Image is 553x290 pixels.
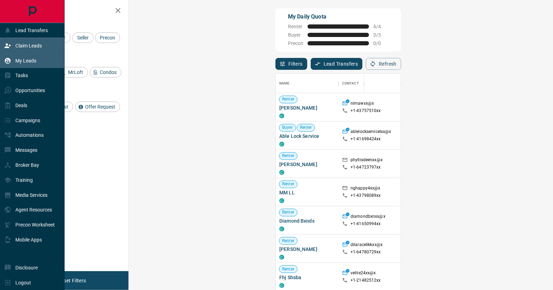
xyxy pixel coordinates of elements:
p: My Daily Quota [288,13,389,21]
span: Condos [97,69,119,75]
p: velite24xx@x [351,270,376,277]
div: condos.ca [279,170,284,175]
button: Lead Transfers [311,58,363,70]
p: nimawxx@x [351,101,374,108]
span: Buyer [279,125,296,131]
span: [PERSON_NAME] [279,161,335,168]
span: [PERSON_NAME] [279,246,335,253]
div: Precon [95,32,120,43]
div: Seller [72,32,94,43]
span: [PERSON_NAME] [279,104,335,111]
span: Renter [288,24,303,29]
div: condos.ca [279,226,284,231]
h2: Filters [22,7,121,15]
div: condos.ca [279,142,284,147]
div: Name [279,74,290,93]
p: +1- 64780729xx [351,249,381,255]
span: MrLoft [66,69,86,75]
span: Renter [279,209,297,215]
div: condos.ca [279,283,284,288]
span: 3 / 3 [373,32,389,38]
span: Renter [279,96,297,102]
span: Precon [97,35,118,40]
span: MM LL [279,189,335,196]
p: phyllisdeenxx@x [351,157,383,164]
span: Diamond Bxnds [279,217,335,224]
p: +1- 21482512xx [351,277,381,283]
p: +1- 64723797xx [351,164,381,170]
div: condos.ca [279,113,284,118]
p: dilaracelikkxx@x [351,242,383,249]
p: +1- 41650994xx [351,221,381,227]
span: Buyer [288,32,303,38]
p: ablelockservicelxx@x [351,129,391,136]
span: 0 / 0 [373,40,389,46]
p: +1- 43798089xx [351,193,381,199]
button: Filters [275,58,307,70]
div: condos.ca [279,255,284,260]
span: Precon [288,40,303,46]
span: Renter [279,266,297,272]
div: condos.ca [279,198,284,203]
p: +1- 43757510xx [351,108,381,114]
button: Reset Filters [53,275,90,287]
span: Renter [279,153,297,159]
span: Seller [75,35,91,40]
button: Refresh [366,58,401,70]
span: Renter [279,181,297,187]
div: Offer Request [75,102,120,112]
span: Offer Request [83,104,118,110]
span: Renter [297,125,315,131]
p: nghappy4xx@x [351,185,381,193]
span: Renter [279,238,297,244]
div: Contact [342,74,359,93]
span: Fhj Shsba [279,274,335,281]
div: Name [276,74,339,93]
div: MrLoft [58,67,88,77]
div: Condos [90,67,121,77]
span: Able Lock Service [279,133,335,140]
span: 4 / 4 [373,24,389,29]
p: diamondbxnxx@x [351,214,385,221]
p: +1- 41698424xx [351,136,381,142]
